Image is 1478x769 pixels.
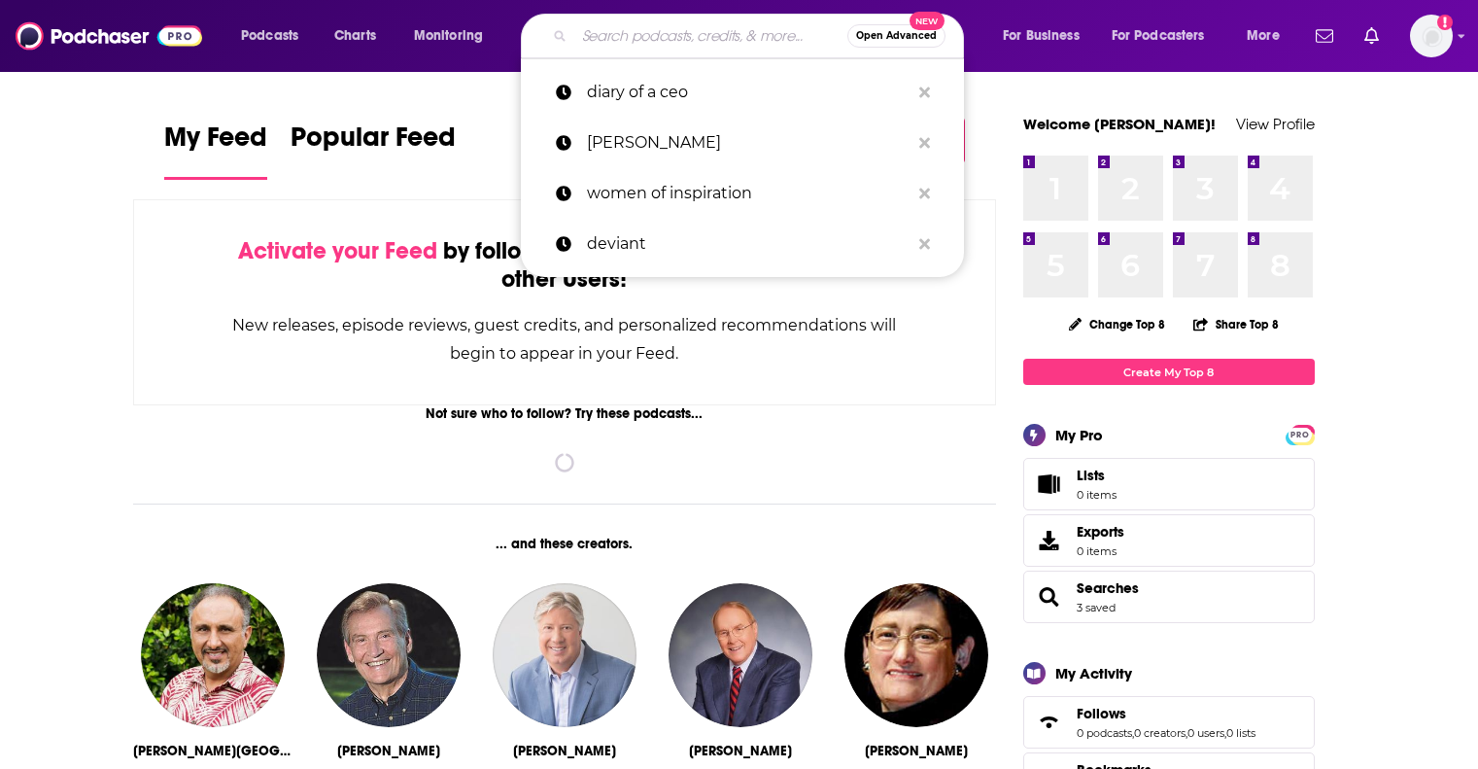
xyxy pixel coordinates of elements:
[1030,527,1069,554] span: Exports
[865,743,968,759] div: Jan Markell
[1023,514,1315,567] a: Exports
[1247,22,1280,50] span: More
[238,236,437,265] span: Activate your Feed
[1289,427,1312,441] a: PRO
[521,168,964,219] a: women of inspiration
[1308,19,1341,52] a: Show notifications dropdown
[337,743,440,759] div: Adrian Rogers
[1023,458,1315,510] a: Lists
[1077,601,1116,614] a: 3 saved
[1187,726,1224,740] a: 0 users
[231,311,899,367] div: New releases, episode reviews, guest credits, and personalized recommendations will begin to appe...
[414,22,483,50] span: Monitoring
[317,583,461,727] img: Adrian Rogers
[1233,20,1304,52] button: open menu
[1030,709,1069,736] a: Follows
[1132,726,1134,740] span: ,
[521,67,964,118] a: diary of a ceo
[689,743,792,759] div: James Dobson
[1055,664,1132,682] div: My Activity
[1077,523,1124,541] span: Exports
[291,121,456,180] a: Popular Feed
[1077,544,1124,558] span: 0 items
[1030,583,1069,611] a: Searches
[1410,15,1453,57] span: Logged in as GregKubie
[133,536,997,552] div: ... and these creators.
[1077,467,1117,484] span: Lists
[493,583,636,727] img: Robert Morris
[1099,20,1233,52] button: open menu
[1437,15,1453,30] svg: Add a profile image
[513,743,616,759] div: Robert Morris
[227,20,324,52] button: open menu
[1077,467,1105,484] span: Lists
[1226,726,1255,740] a: 0 lists
[1192,305,1280,343] button: Share Top 8
[334,22,376,50] span: Charts
[1112,22,1205,50] span: For Podcasters
[241,22,298,50] span: Podcasts
[322,20,388,52] a: Charts
[1030,471,1069,498] span: Lists
[1236,115,1315,133] a: View Profile
[1186,726,1187,740] span: ,
[1410,15,1453,57] button: Show profile menu
[587,118,910,168] p: Monica Kretschmer
[521,219,964,269] a: deviant
[1003,22,1080,50] span: For Business
[231,237,899,294] div: by following Podcasts, Creators, Lists, and other Users!
[164,121,267,180] a: My Feed
[1023,696,1315,749] span: Follows
[989,20,1104,52] button: open menu
[1055,426,1103,444] div: My Pro
[521,118,964,168] a: [PERSON_NAME]
[669,583,812,727] img: James Dobson
[133,743,293,759] div: J.D. Farag
[291,121,456,165] span: Popular Feed
[133,405,997,422] div: Not sure who to follow? Try these podcasts...
[847,24,945,48] button: Open AdvancedNew
[164,121,267,165] span: My Feed
[587,219,910,269] p: deviant
[1023,571,1315,623] span: Searches
[539,14,982,58] div: Search podcasts, credits, & more...
[1289,428,1312,442] span: PRO
[1134,726,1186,740] a: 0 creators
[587,67,910,118] p: diary of a ceo
[1410,15,1453,57] img: User Profile
[844,583,988,727] img: Jan Markell
[16,17,202,54] img: Podchaser - Follow, Share and Rate Podcasts
[141,583,285,727] img: J.D. Farag
[1224,726,1226,740] span: ,
[574,20,847,52] input: Search podcasts, credits, & more...
[856,31,937,41] span: Open Advanced
[1077,726,1132,740] a: 0 podcasts
[1077,705,1126,722] span: Follows
[1057,312,1178,336] button: Change Top 8
[1357,19,1387,52] a: Show notifications dropdown
[910,12,945,30] span: New
[1077,705,1255,722] a: Follows
[587,168,910,219] p: women of inspiration
[1023,359,1315,385] a: Create My Top 8
[1077,488,1117,502] span: 0 items
[1023,115,1216,133] a: Welcome [PERSON_NAME]!
[400,20,508,52] button: open menu
[1077,579,1139,597] a: Searches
